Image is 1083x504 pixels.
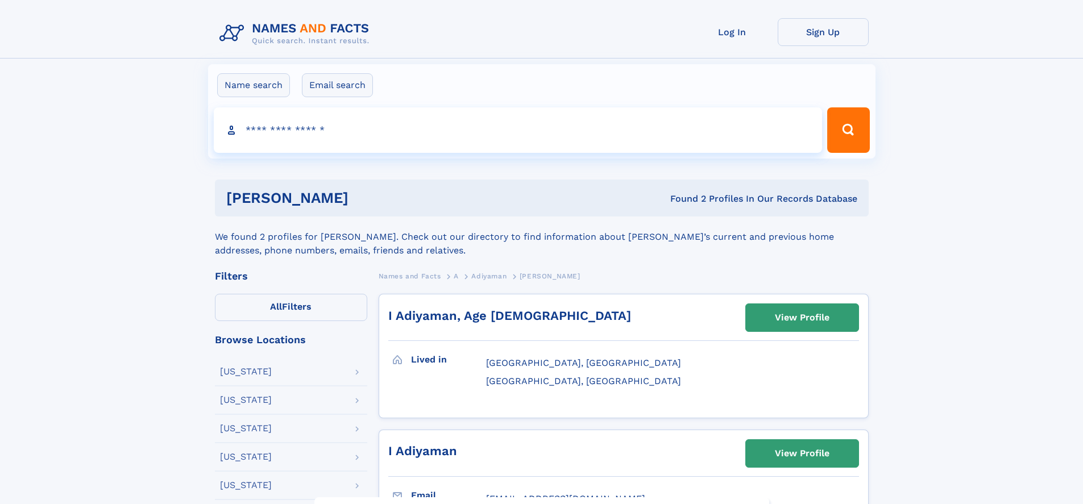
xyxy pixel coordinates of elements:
[388,309,631,323] a: I Adiyaman, Age [DEMOGRAPHIC_DATA]
[214,107,823,153] input: search input
[471,272,507,280] span: Adiyaman
[411,350,486,369] h3: Lived in
[217,73,290,97] label: Name search
[270,301,282,312] span: All
[220,424,272,433] div: [US_STATE]
[220,452,272,461] div: [US_STATE]
[486,493,645,504] span: [EMAIL_ADDRESS][DOMAIN_NAME]
[215,271,367,281] div: Filters
[486,357,681,368] span: [GEOGRAPHIC_DATA], [GEOGRAPHIC_DATA]
[827,107,869,153] button: Search Button
[775,440,829,466] div: View Profile
[215,294,367,321] label: Filters
[520,272,580,280] span: [PERSON_NAME]
[454,272,459,280] span: A
[509,193,857,205] div: Found 2 Profiles In Our Records Database
[775,305,829,331] div: View Profile
[220,395,272,405] div: [US_STATE]
[454,269,459,283] a: A
[215,18,379,49] img: Logo Names and Facts
[379,269,441,283] a: Names and Facts
[746,304,858,331] a: View Profile
[302,73,373,97] label: Email search
[226,191,509,205] h1: [PERSON_NAME]
[215,335,367,345] div: Browse Locations
[687,18,778,46] a: Log In
[220,481,272,490] div: [US_STATE]
[220,367,272,376] div: [US_STATE]
[388,444,457,458] a: I Adiyaman
[215,216,869,257] div: We found 2 profiles for [PERSON_NAME]. Check out our directory to find information about [PERSON_...
[778,18,869,46] a: Sign Up
[486,376,681,386] span: [GEOGRAPHIC_DATA], [GEOGRAPHIC_DATA]
[746,440,858,467] a: View Profile
[471,269,507,283] a: Adiyaman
